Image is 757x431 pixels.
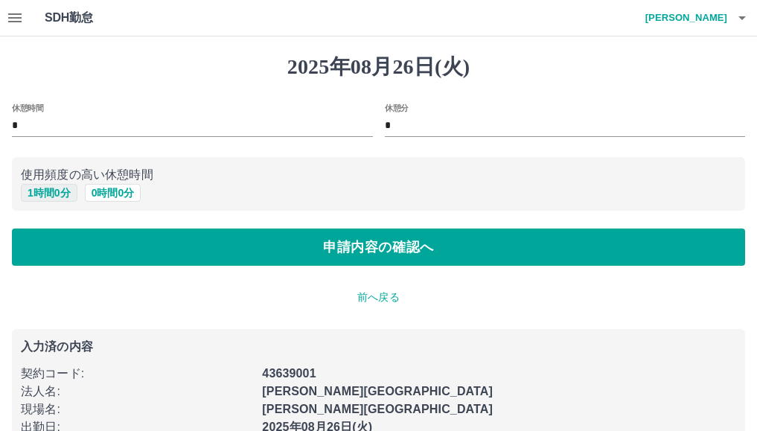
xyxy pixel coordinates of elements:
[12,102,43,113] label: 休憩時間
[12,54,745,80] h1: 2025年08月26日(火)
[21,365,253,383] p: 契約コード :
[12,229,745,266] button: 申請内容の確認へ
[21,383,253,400] p: 法人名 :
[262,385,493,398] b: [PERSON_NAME][GEOGRAPHIC_DATA]
[385,102,409,113] label: 休憩分
[262,403,493,415] b: [PERSON_NAME][GEOGRAPHIC_DATA]
[12,290,745,305] p: 前へ戻る
[21,341,736,353] p: 入力済の内容
[262,367,316,380] b: 43639001
[85,184,141,202] button: 0時間0分
[21,184,77,202] button: 1時間0分
[21,400,253,418] p: 現場名 :
[21,166,736,184] p: 使用頻度の高い休憩時間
